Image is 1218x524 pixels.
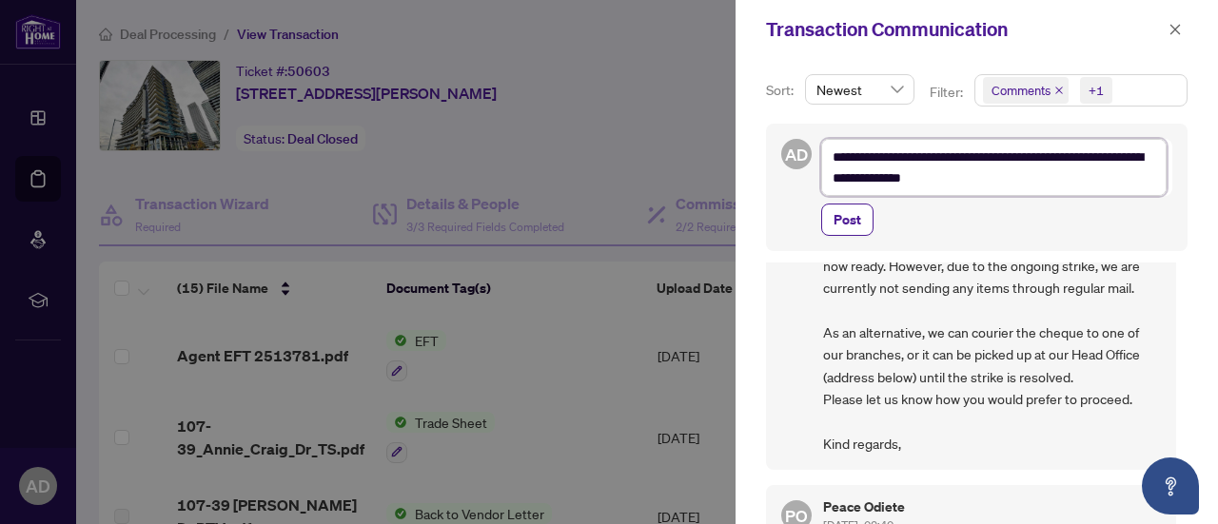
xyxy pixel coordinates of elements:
[821,204,874,236] button: Post
[823,500,910,514] h5: Peace Odiete
[1054,86,1064,95] span: close
[1142,457,1199,514] button: Open asap
[766,15,1163,44] div: Transaction Communication
[983,77,1069,104] span: Comments
[1089,81,1104,100] div: +1
[816,75,903,104] span: Newest
[823,188,1161,456] span: Hi There, The balance to vendor cheque for the address above is now ready. However, due to the on...
[785,142,809,167] span: AD
[1169,23,1182,36] span: close
[834,204,861,235] span: Post
[766,80,797,101] p: Sort:
[930,82,966,103] p: Filter:
[992,81,1051,100] span: Comments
